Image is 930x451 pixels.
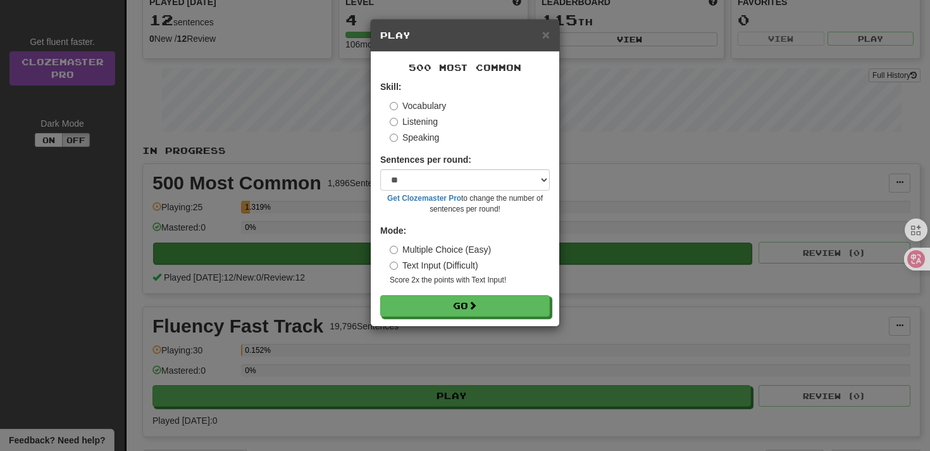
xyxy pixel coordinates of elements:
label: Vocabulary [390,99,446,112]
input: Multiple Choice (Easy) [390,246,398,254]
small: Score 2x the points with Text Input ! [390,275,550,286]
label: Sentences per round: [380,153,471,166]
input: Vocabulary [390,102,398,110]
small: to change the number of sentences per round! [380,193,550,215]
input: Listening [390,118,398,126]
strong: Mode: [380,225,406,236]
button: Go [380,295,550,317]
label: Speaking [390,131,439,144]
h5: Play [380,29,550,42]
input: Speaking [390,134,398,142]
input: Text Input (Difficult) [390,262,398,270]
label: Text Input (Difficult) [390,259,478,272]
label: Listening [390,115,438,128]
button: Close [542,28,550,41]
strong: Skill: [380,82,401,92]
a: Get Clozemaster Pro [387,194,461,203]
label: Multiple Choice (Easy) [390,243,491,256]
span: × [542,27,550,42]
span: 500 Most Common [409,62,521,73]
